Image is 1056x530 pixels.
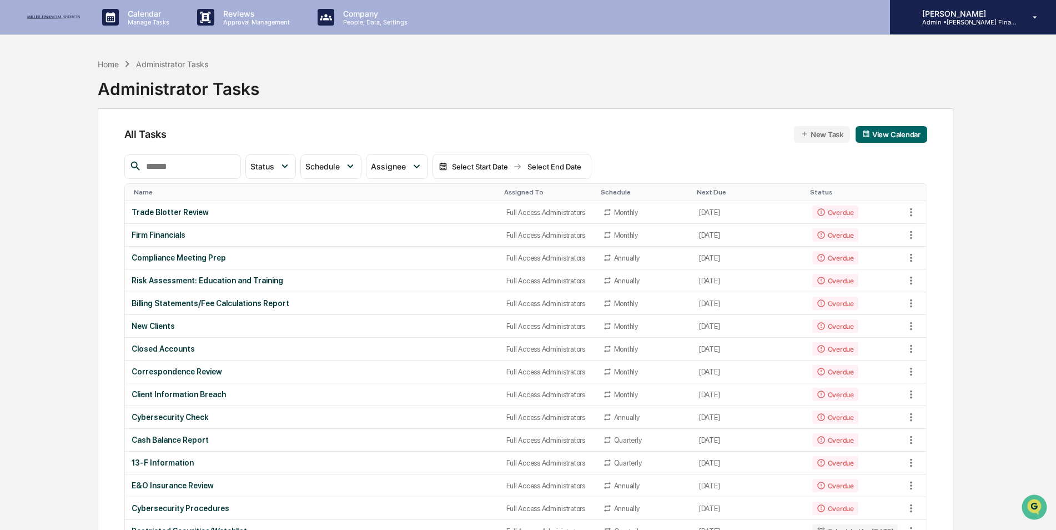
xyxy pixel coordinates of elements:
[614,208,638,217] div: Monthly
[1020,493,1050,523] iframe: Open customer support
[132,231,493,239] div: Firm Financials
[119,9,175,18] p: Calendar
[692,429,806,452] td: [DATE]
[614,368,638,376] div: Monthly
[614,277,640,285] div: Annually
[132,481,493,490] div: E&O Insurance Review
[305,162,340,171] span: Schedule
[506,299,590,308] div: Full Access Administrators
[692,383,806,406] td: [DATE]
[692,452,806,474] td: [DATE]
[506,368,590,376] div: Full Access Administrators
[506,436,590,444] div: Full Access Administrators
[614,436,642,444] div: Quarterly
[692,269,806,292] td: [DATE]
[810,188,900,196] div: Toggle SortBy
[614,322,638,331] div: Monthly
[439,162,447,171] img: calendar
[506,254,590,262] div: Full Access Administrators
[692,361,806,383] td: [DATE]
[38,96,140,105] div: We're available if you need us!
[614,345,638,353] div: Monthly
[132,458,493,467] div: 13-F Information
[214,18,295,26] p: Approval Management
[136,59,208,69] div: Administrator Tasks
[132,208,493,217] div: Trade Blotter Review
[614,231,638,239] div: Monthly
[614,391,638,399] div: Monthly
[692,247,806,269] td: [DATE]
[132,390,493,399] div: Client Information Breach
[692,406,806,429] td: [DATE]
[506,413,590,422] div: Full Access Administrators
[132,322,493,331] div: New Clients
[132,436,493,444] div: Cash Balance Report
[812,479,858,492] div: Overdue
[812,433,858,447] div: Overdue
[614,299,638,308] div: Monthly
[692,315,806,338] td: [DATE]
[76,136,142,156] a: 🗄️Attestations
[110,188,134,197] span: Pylon
[506,208,590,217] div: Full Access Administrators
[371,162,406,171] span: Assignee
[812,228,858,242] div: Overdue
[856,126,927,143] button: View Calendar
[132,344,493,353] div: Closed Accounts
[98,70,259,99] div: Administrator Tasks
[119,18,175,26] p: Manage Tasks
[132,367,493,376] div: Correspondence Review
[506,322,590,331] div: Full Access Administrators
[812,456,858,469] div: Overdue
[506,459,590,467] div: Full Access Administrators
[524,162,585,171] div: Select End Date
[812,388,858,401] div: Overdue
[812,206,858,219] div: Overdue
[134,188,495,196] div: Toggle SortBy
[913,9,1017,18] p: [PERSON_NAME]
[692,338,806,361] td: [DATE]
[794,126,850,143] button: New Task
[7,157,74,177] a: 🔎Data Lookup
[38,85,182,96] div: Start new chat
[513,162,522,171] img: arrow right
[189,88,202,102] button: Start new chat
[504,188,592,196] div: Toggle SortBy
[214,9,295,18] p: Reviews
[132,276,493,285] div: Risk Assessment: Education and Training
[506,504,590,513] div: Full Access Administrators
[614,504,640,513] div: Annually
[92,140,138,151] span: Attestations
[27,12,80,23] img: logo
[862,130,870,138] img: calendar
[812,365,858,378] div: Overdue
[132,299,493,308] div: Billing Statements/Fee Calculations Report
[7,136,76,156] a: 🖐️Preclearance
[334,9,413,18] p: Company
[22,161,70,172] span: Data Lookup
[614,254,640,262] div: Annually
[132,413,493,422] div: Cybersecurity Check
[692,474,806,497] td: [DATE]
[506,391,590,399] div: Full Access Administrators
[11,162,20,171] div: 🔎
[904,188,927,196] div: Toggle SortBy
[22,140,72,151] span: Preclearance
[812,319,858,333] div: Overdue
[506,231,590,239] div: Full Access Administrators
[812,502,858,515] div: Overdue
[812,411,858,424] div: Overdue
[250,162,274,171] span: Status
[506,482,590,490] div: Full Access Administrators
[11,141,20,150] div: 🖐️
[506,345,590,353] div: Full Access Administrators
[78,188,134,197] a: Powered byPylon
[692,201,806,224] td: [DATE]
[614,459,642,467] div: Quarterly
[11,85,31,105] img: 1746055101610-c473b297-6a78-478c-a979-82029cc54cd1
[697,188,801,196] div: Toggle SortBy
[132,253,493,262] div: Compliance Meeting Prep
[692,497,806,520] td: [DATE]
